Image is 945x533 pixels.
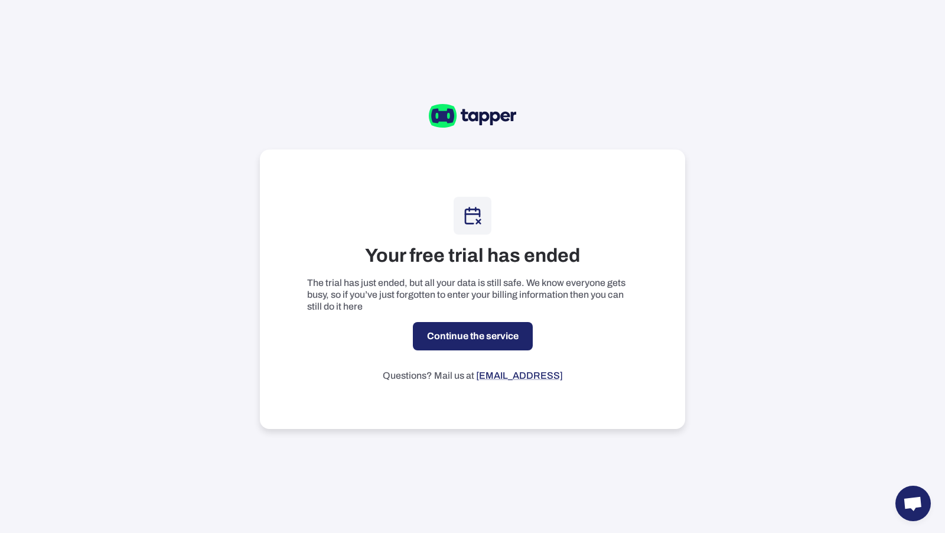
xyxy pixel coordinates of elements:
[895,486,931,521] div: Open chat
[365,244,580,268] h3: Your free trial has ended
[383,370,563,382] p: Questions? Mail us at
[476,370,563,381] a: [EMAIL_ADDRESS]
[413,322,533,350] a: Continue the service
[307,277,638,313] p: The trial has just ended, but all your data is still safe. We know everyone gets busy, so if you’...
